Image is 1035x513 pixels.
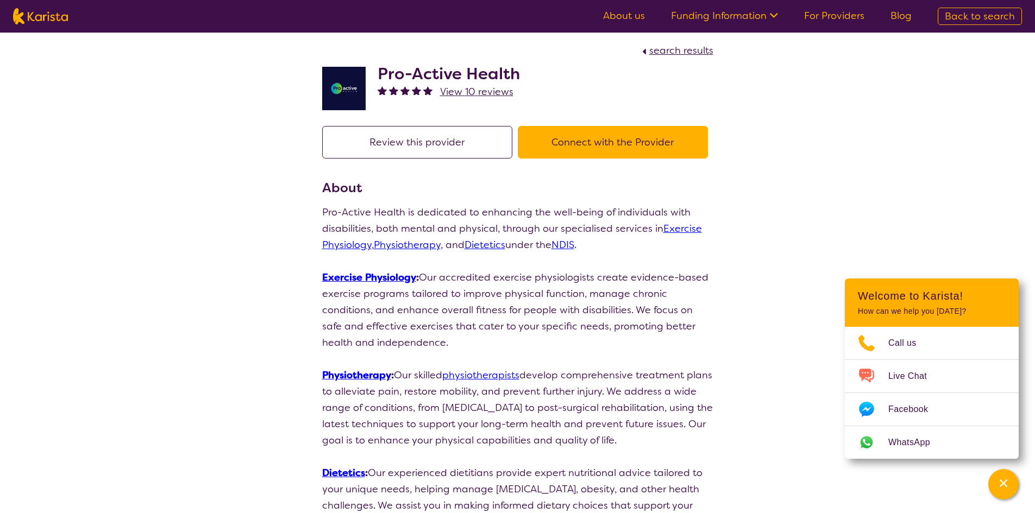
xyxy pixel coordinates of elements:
[845,278,1019,459] div: Channel Menu
[888,368,940,384] span: Live Chat
[671,9,778,22] a: Funding Information
[440,85,513,98] span: View 10 reviews
[322,269,713,351] p: Our accredited exercise physiologists create evidence-based exercise programs tailored to improve...
[518,136,713,149] a: Connect with the Provider
[442,369,519,382] a: physiotherapists
[890,9,912,22] a: Blog
[322,126,512,159] button: Review this provider
[374,238,441,251] a: Physiotherapy
[518,126,708,159] button: Connect with the Provider
[322,367,713,448] p: Our skilled develop comprehensive treatment plans to alleviate pain, restore mobility, and preven...
[465,238,505,251] a: Dietetics
[945,10,1015,23] span: Back to search
[322,178,713,198] h3: About
[845,327,1019,459] ul: Choose channel
[804,9,864,22] a: For Providers
[322,204,713,253] p: Pro-Active Health is dedicated to enhancing the well-being of individuals with disabilities, both...
[322,369,394,382] strong: :
[888,434,943,451] span: WhatsApp
[858,289,1006,302] h2: Welcome to Karista!
[322,271,419,284] strong: :
[322,369,391,382] a: Physiotherapy
[649,44,713,57] span: search results
[639,44,713,57] a: search results
[322,466,365,479] a: Dietetics
[378,86,387,95] img: fullstar
[888,335,930,351] span: Call us
[400,86,410,95] img: fullstar
[322,136,518,149] a: Review this provider
[378,64,520,84] h2: Pro-Active Health
[412,86,421,95] img: fullstar
[988,469,1019,499] button: Channel Menu
[423,86,432,95] img: fullstar
[322,466,368,479] strong: :
[845,426,1019,459] a: Web link opens in a new tab.
[938,8,1022,25] a: Back to search
[603,9,645,22] a: About us
[322,67,366,110] img: jdgr5huzsaqxc1wfufya.png
[13,8,68,24] img: Karista logo
[858,307,1006,316] p: How can we help you [DATE]?
[322,271,416,284] a: Exercise Physiology
[389,86,398,95] img: fullstar
[888,401,941,417] span: Facebook
[440,84,513,100] a: View 10 reviews
[551,238,574,251] a: NDIS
